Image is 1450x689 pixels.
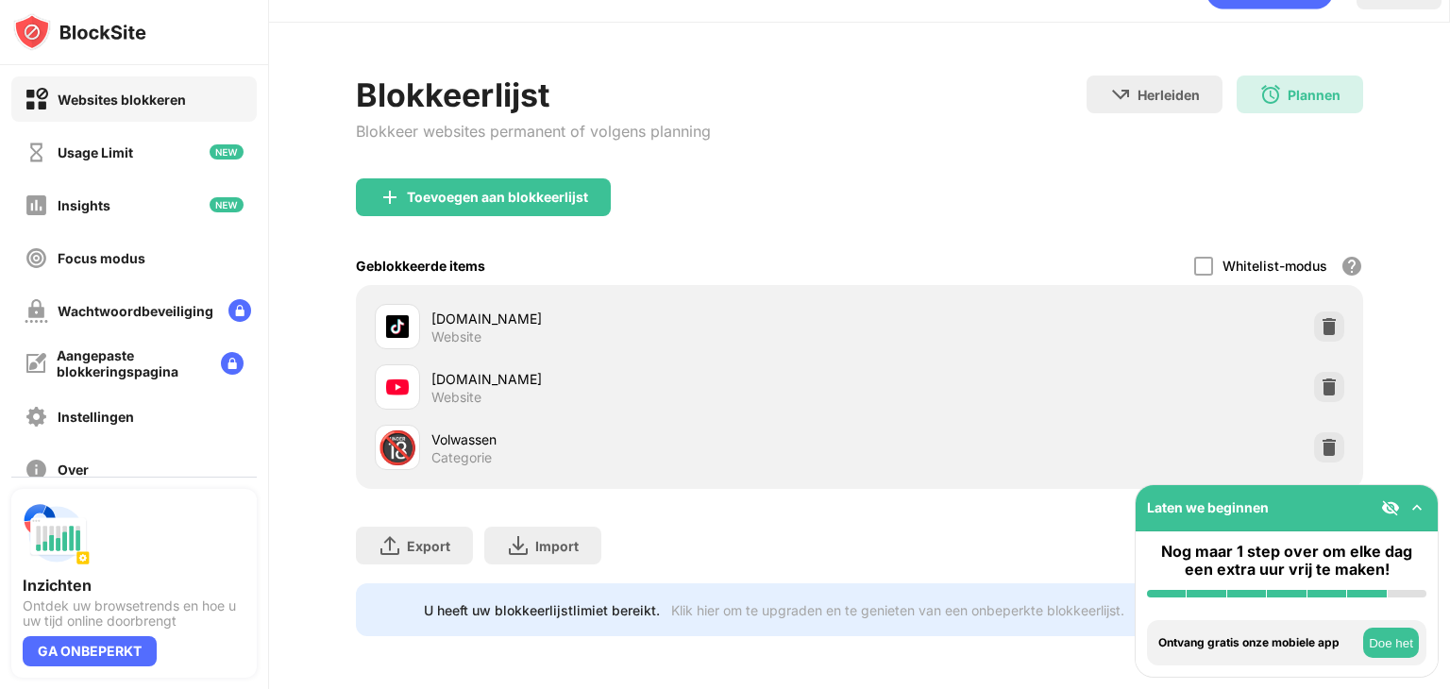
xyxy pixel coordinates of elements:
[23,576,245,595] div: Inzichten
[1408,498,1426,517] img: omni-setup-toggle.svg
[424,602,660,618] div: U heeft uw blokkeerlijstlimiet bereikt.
[535,538,579,554] div: Import
[23,636,157,666] div: GA ONBEPERKT
[25,193,48,217] img: insights-off.svg
[386,376,409,398] img: favicons
[1147,499,1269,515] div: Laten we beginnen
[210,144,244,160] img: new-icon.svg
[25,299,48,323] img: password-protection-off.svg
[58,409,134,425] div: Instellingen
[407,538,450,554] div: Export
[58,303,213,319] div: Wachtwoordbeveiliging
[210,197,244,212] img: new-icon.svg
[23,500,91,568] img: push-insights.svg
[431,328,481,345] div: Website
[58,197,110,213] div: Insights
[356,122,711,141] div: Blokkeer websites permanent of volgens planning
[58,462,89,478] div: Over
[58,92,186,108] div: Websites blokkeren
[671,602,1124,618] div: Klik hier om te upgraden en te genieten van een onbeperkte blokkeerlijst.
[431,369,859,389] div: [DOMAIN_NAME]
[431,429,859,449] div: Volwassen
[13,13,146,51] img: logo-blocksite.svg
[221,352,244,375] img: lock-menu.svg
[25,246,48,270] img: focus-off.svg
[1158,636,1358,649] div: Ontvang gratis onze mobiele app
[23,598,245,629] div: Ontdek uw browsetrends en hoe u uw tijd online doorbrengt
[58,144,133,160] div: Usage Limit
[431,449,492,466] div: Categorie
[386,315,409,338] img: favicons
[431,309,859,328] div: [DOMAIN_NAME]
[1288,87,1340,103] div: Plannen
[58,250,145,266] div: Focus modus
[25,88,48,111] img: block-on.svg
[25,352,47,375] img: customize-block-page-off.svg
[378,429,417,467] div: 🔞
[25,458,48,481] img: about-off.svg
[407,190,588,205] div: Toevoegen aan blokkeerlijst
[25,405,48,429] img: settings-off.svg
[1381,498,1400,517] img: eye-not-visible.svg
[57,347,206,379] div: Aangepaste blokkeringspagina
[356,76,711,114] div: Blokkeerlijst
[1222,258,1327,274] div: Whitelist-modus
[1147,543,1426,579] div: Nog maar 1 step over om elke dag een extra uur vrij te maken!
[1363,628,1419,658] button: Doe het
[228,299,251,322] img: lock-menu.svg
[25,141,48,164] img: time-usage-off.svg
[356,258,485,274] div: Geblokkeerde items
[431,389,481,406] div: Website
[1138,87,1200,103] div: Herleiden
